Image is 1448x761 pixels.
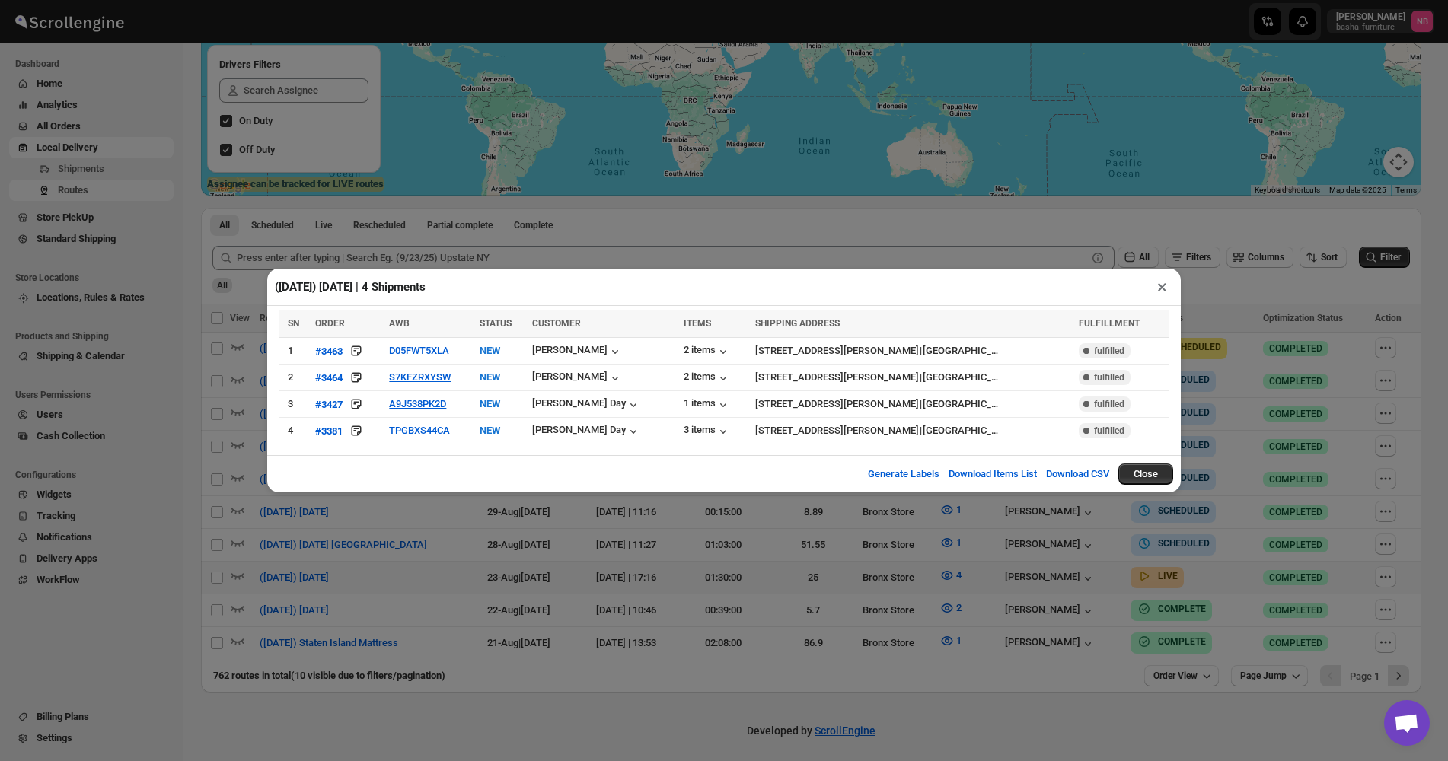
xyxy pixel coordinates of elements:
[315,372,343,384] div: #3464
[315,343,343,358] button: #3463
[684,424,731,439] button: 3 items
[1037,459,1118,489] button: Download CSV
[1094,345,1124,357] span: fulfilled
[315,425,343,437] div: #3381
[532,371,623,386] button: [PERSON_NAME]
[755,343,919,358] div: [STREET_ADDRESS][PERSON_NAME]
[684,397,731,412] button: 1 items
[389,318,410,329] span: AWB
[315,396,343,412] button: #3427
[532,344,623,359] button: [PERSON_NAME]
[480,398,500,409] span: NEW
[923,343,999,358] div: [GEOGRAPHIC_DATA]
[315,399,343,410] div: #3427
[480,425,500,436] span: NEW
[939,459,1046,489] button: Download Items List
[315,370,343,385] button: #3464
[480,318,512,329] span: STATUS
[288,318,299,329] span: SN
[480,345,500,356] span: NEW
[1094,398,1124,410] span: fulfilled
[755,396,1070,412] div: |
[1094,371,1124,384] span: fulfilled
[532,318,581,329] span: CUSTOMER
[315,345,343,357] div: #3463
[923,423,999,438] div: [GEOGRAPHIC_DATA]
[275,279,426,295] h2: ([DATE]) [DATE] | 4 Shipments
[1079,318,1140,329] span: FULFILLMENT
[859,459,949,489] button: Generate Labels
[480,371,500,383] span: NEW
[279,338,311,365] td: 1
[923,396,999,412] div: [GEOGRAPHIC_DATA]
[755,396,919,412] div: [STREET_ADDRESS][PERSON_NAME]
[755,343,1070,358] div: |
[389,345,449,356] button: D05FWT5XLA
[923,370,999,385] div: [GEOGRAPHIC_DATA]
[1151,276,1173,298] button: ×
[532,424,641,439] button: [PERSON_NAME] Day
[684,371,731,386] button: 2 items
[315,423,343,438] button: #3381
[1094,425,1124,437] span: fulfilled
[755,370,919,385] div: [STREET_ADDRESS][PERSON_NAME]
[755,318,840,329] span: SHIPPING ADDRESS
[1118,463,1173,485] button: Close
[684,318,711,329] span: ITEMS
[755,423,919,438] div: [STREET_ADDRESS][PERSON_NAME]
[389,398,446,409] button: A9J538PK2D
[755,370,1070,385] div: |
[279,418,311,444] td: 4
[389,425,450,436] button: TPGBXS44CA
[684,344,731,359] button: 2 items
[279,365,311,391] td: 2
[755,423,1070,438] div: |
[389,371,451,383] button: S7KFZRXYSW
[315,318,345,329] span: ORDER
[279,391,311,418] td: 3
[1384,700,1430,746] a: Open chat
[532,397,641,412] button: [PERSON_NAME] Day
